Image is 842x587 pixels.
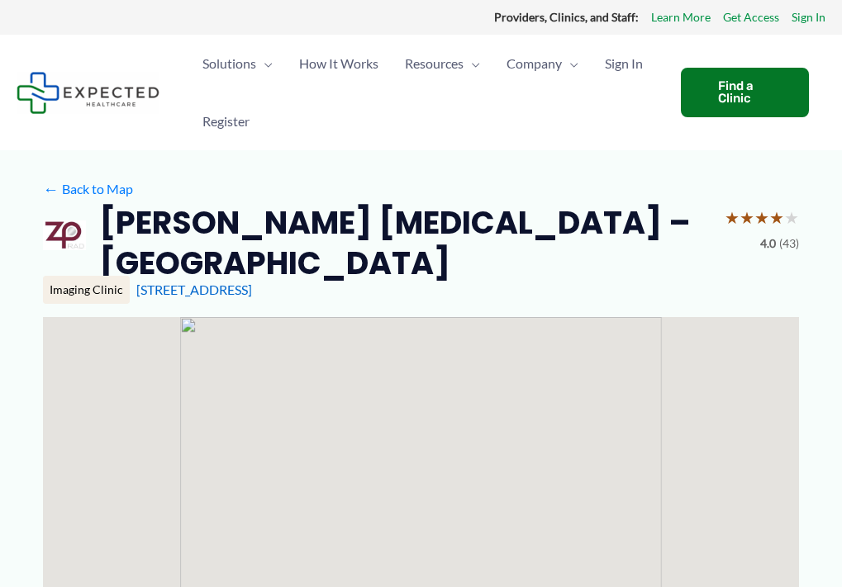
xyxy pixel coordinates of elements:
span: Menu Toggle [464,35,480,92]
a: ←Back to Map [43,177,133,201]
span: ★ [784,202,799,233]
span: ★ [725,202,740,233]
strong: Providers, Clinics, and Staff: [494,10,639,24]
span: ★ [754,202,769,233]
span: ★ [740,202,754,233]
span: Menu Toggle [562,35,578,92]
span: (43) [779,233,799,254]
a: Get Access [723,7,779,28]
img: Expected Healthcare Logo - side, dark font, small [17,72,159,114]
span: ← [43,181,59,196]
a: SolutionsMenu Toggle [189,35,286,92]
span: Register [202,92,250,150]
a: Sign In [592,35,656,92]
a: ResourcesMenu Toggle [392,35,493,92]
a: Find a Clinic [681,68,809,117]
span: Sign In [605,35,643,92]
span: How It Works [299,35,378,92]
h2: [PERSON_NAME] [MEDICAL_DATA] – [GEOGRAPHIC_DATA] [99,202,711,284]
a: [STREET_ADDRESS] [136,282,252,297]
span: Resources [405,35,464,92]
a: How It Works [286,35,392,92]
span: ★ [769,202,784,233]
span: Menu Toggle [256,35,273,92]
nav: Primary Site Navigation [189,35,664,150]
a: Register [189,92,263,150]
a: Sign In [792,7,825,28]
a: CompanyMenu Toggle [493,35,592,92]
div: Imaging Clinic [43,276,130,304]
span: Company [507,35,562,92]
span: 4.0 [760,233,776,254]
span: Solutions [202,35,256,92]
a: Learn More [651,7,711,28]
